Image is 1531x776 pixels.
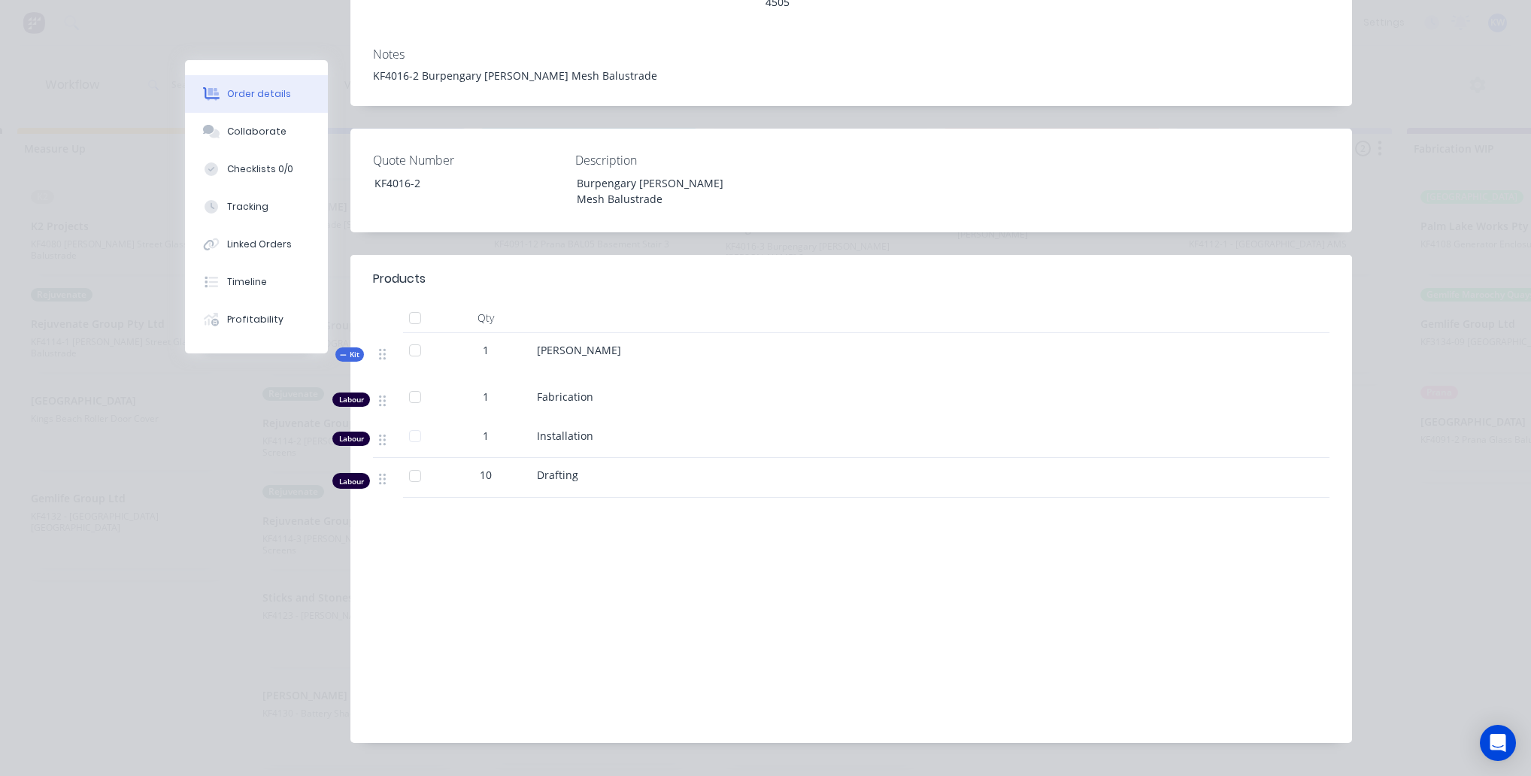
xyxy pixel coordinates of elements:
[227,200,268,214] div: Tracking
[185,263,328,301] button: Timeline
[575,151,763,169] label: Description
[537,343,621,357] span: [PERSON_NAME]
[480,467,492,483] span: 10
[483,428,489,444] span: 1
[373,151,561,169] label: Quote Number
[185,226,328,263] button: Linked Orders
[332,473,370,489] div: Labour
[483,342,489,358] span: 1
[185,188,328,226] button: Tracking
[537,429,593,443] span: Installation
[1480,725,1516,761] div: Open Intercom Messenger
[227,87,291,101] div: Order details
[185,113,328,150] button: Collaborate
[227,125,286,138] div: Collaborate
[332,393,370,407] div: Labour
[185,75,328,113] button: Order details
[335,347,364,362] div: Kit
[227,238,292,251] div: Linked Orders
[483,389,489,405] span: 1
[227,313,283,326] div: Profitability
[537,468,578,482] span: Drafting
[565,172,753,210] div: Burpengary [PERSON_NAME] Mesh Balustrade
[185,150,328,188] button: Checklists 0/0
[227,275,267,289] div: Timeline
[441,303,531,333] div: Qty
[373,270,426,288] div: Products
[340,349,359,360] span: Kit
[362,172,550,194] div: KF4016-2
[332,432,370,446] div: Labour
[227,162,293,176] div: Checklists 0/0
[185,301,328,338] button: Profitability
[373,47,1329,62] div: Notes
[373,68,1329,83] div: KF4016-2 Burpengary [PERSON_NAME] Mesh Balustrade
[537,390,593,404] span: Fabrication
